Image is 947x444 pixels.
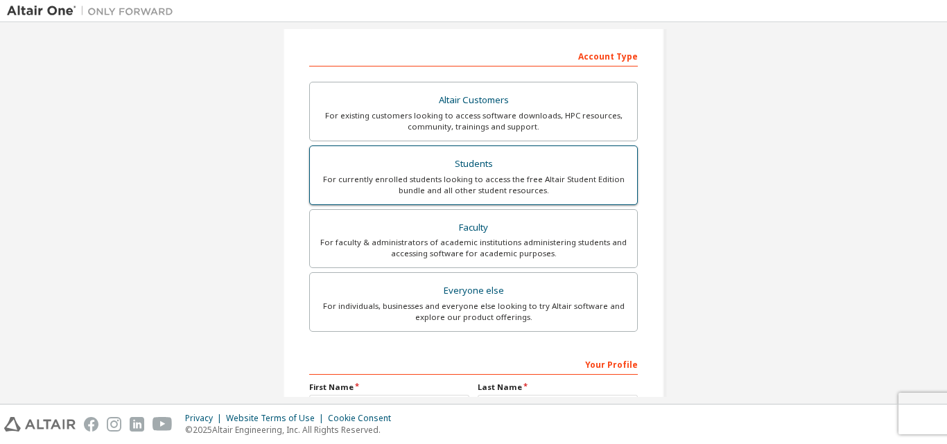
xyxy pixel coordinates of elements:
img: instagram.svg [107,417,121,432]
div: Altair Customers [318,91,629,110]
p: © 2025 Altair Engineering, Inc. All Rights Reserved. [185,424,399,436]
label: First Name [309,382,469,393]
div: For existing customers looking to access software downloads, HPC resources, community, trainings ... [318,110,629,132]
div: Account Type [309,44,638,66]
img: linkedin.svg [130,417,144,432]
div: Everyone else [318,281,629,301]
div: Privacy [185,413,226,424]
div: Faculty [318,218,629,238]
div: For faculty & administrators of academic institutions administering students and accessing softwa... [318,237,629,259]
div: Your Profile [309,353,638,375]
div: Website Terms of Use [226,413,328,424]
div: For currently enrolled students looking to access the free Altair Student Edition bundle and all ... [318,174,629,196]
img: facebook.svg [84,417,98,432]
img: youtube.svg [153,417,173,432]
div: Students [318,154,629,174]
div: Cookie Consent [328,413,399,424]
label: Last Name [478,382,638,393]
div: For individuals, businesses and everyone else looking to try Altair software and explore our prod... [318,301,629,323]
img: Altair One [7,4,180,18]
img: altair_logo.svg [4,417,76,432]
